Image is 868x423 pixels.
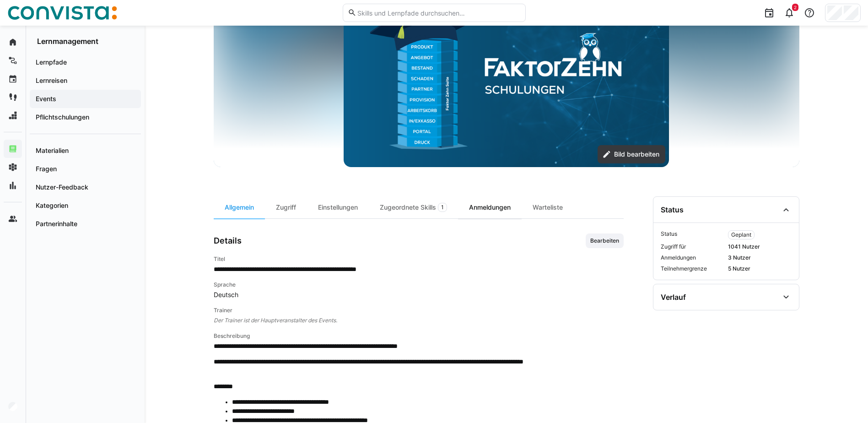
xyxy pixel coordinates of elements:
div: Anmeldungen [458,196,522,218]
span: 1041 Nutzer [728,243,792,250]
div: Status [661,205,684,214]
button: Bild bearbeiten [598,145,665,163]
span: 5 Nutzer [728,265,792,272]
h4: Trainer [214,307,624,314]
span: 1 [441,204,444,211]
button: Bearbeiten [586,233,624,248]
span: Status [661,230,724,239]
h4: Sprache [214,281,624,288]
span: Anmeldungen [661,254,724,261]
span: Bearbeiten [589,237,620,244]
span: 2 [794,5,797,10]
div: Allgemein [214,196,265,218]
span: Deutsch [214,290,624,299]
input: Skills und Lernpfade durchsuchen… [356,9,520,17]
span: Bild bearbeiten [613,150,661,159]
div: Einstellungen [307,196,369,218]
span: Teilnehmergrenze [661,265,724,272]
div: Zugeordnete Skills [369,196,458,218]
span: 3 Nutzer [728,254,792,261]
div: Warteliste [522,196,574,218]
h4: Titel [214,255,624,263]
span: Geplant [731,231,751,239]
span: Zugriff für [661,243,724,250]
div: Verlauf [661,293,686,302]
span: Der Trainer ist der Hauptveranstalter des Events. [214,316,624,325]
div: Zugriff [265,196,307,218]
h4: Beschreibung [214,332,624,340]
h3: Details [214,236,242,246]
